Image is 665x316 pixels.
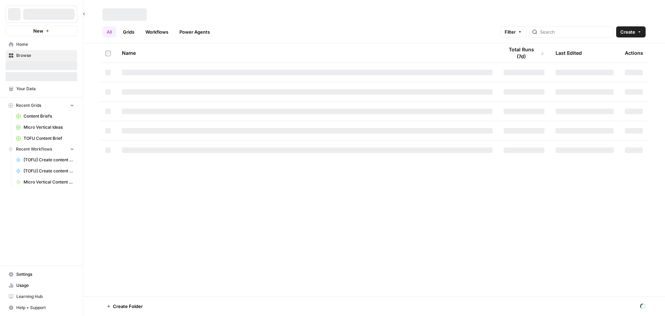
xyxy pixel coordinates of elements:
span: Usage [16,282,74,289]
a: All [103,26,116,37]
a: Power Agents [175,26,214,37]
span: Filter [505,28,516,35]
span: Content Briefs [24,113,74,119]
a: Home [6,39,77,50]
button: Create Folder [103,301,147,312]
a: Micro Vertical Ideas [13,122,77,133]
div: Actions [625,43,643,62]
span: Micro Vertical Content Generation [24,179,74,185]
span: Create Folder [113,303,143,310]
button: Recent Grids [6,100,77,111]
input: Search [540,28,610,35]
button: Recent Workflows [6,144,77,154]
span: [TOFU] Create content brief with internal links [24,168,74,174]
span: Settings [16,271,74,277]
a: Your Data [6,83,77,94]
div: Total Runs (7d) [504,43,544,62]
span: Recent Grids [16,102,41,109]
a: Grids [119,26,139,37]
span: Home [16,41,74,48]
a: Content Briefs [13,111,77,122]
span: Your Data [16,86,74,92]
a: Usage [6,280,77,291]
a: TOFU Content Brief [13,133,77,144]
span: [TOFU] Create content brief with internal links_Rob M Testing [24,157,74,163]
div: Name [122,43,493,62]
a: Workflows [141,26,172,37]
span: Help + Support [16,305,74,311]
a: [TOFU] Create content brief with internal links [13,165,77,177]
span: TOFU Content Brief [24,135,74,142]
a: Learning Hub [6,291,77,302]
span: Micro Vertical Ideas [24,124,74,130]
span: Browse [16,52,74,59]
button: Help + Support [6,302,77,313]
button: Create [616,26,646,37]
span: Recent Workflows [16,146,52,152]
button: New [6,26,77,36]
span: New [33,27,43,34]
a: [TOFU] Create content brief with internal links_Rob M Testing [13,154,77,165]
span: Create [620,28,635,35]
a: Browse [6,50,77,61]
a: Settings [6,269,77,280]
a: Micro Vertical Content Generation [13,177,77,188]
button: Filter [500,26,526,37]
div: Last Edited [556,43,582,62]
span: Learning Hub [16,293,74,300]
